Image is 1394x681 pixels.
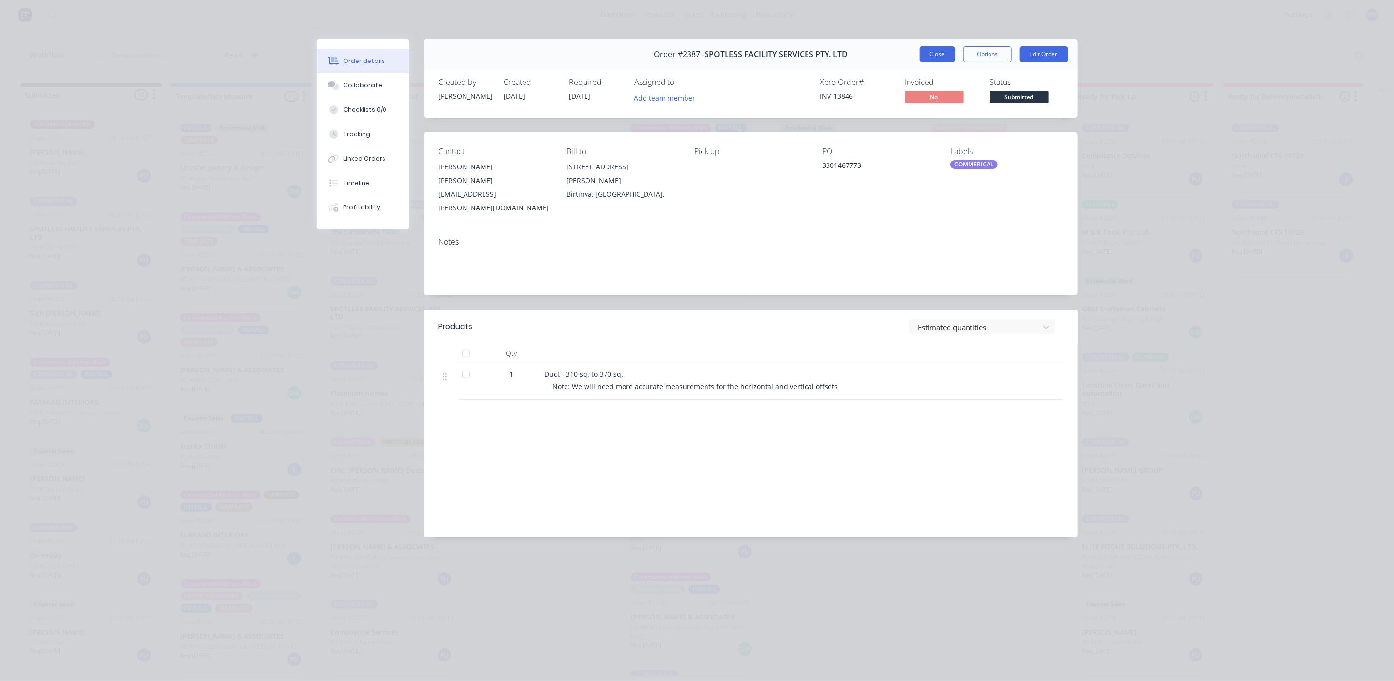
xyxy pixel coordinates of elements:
div: Labels [950,147,1063,156]
div: Pick up [694,147,807,156]
button: Add team member [635,91,701,104]
button: Linked Orders [317,146,409,171]
div: Xero Order # [820,78,893,87]
div: Tracking [343,130,370,139]
span: SPOTLESS FACILITY SERVICES PTY. LTD [705,50,848,59]
div: Birtinya, [GEOGRAPHIC_DATA], [566,187,679,201]
div: [PERSON_NAME] [439,160,551,174]
div: Order details [343,57,385,65]
button: Edit Order [1020,46,1068,62]
div: Status [990,78,1063,87]
button: Timeline [317,171,409,195]
div: COMMERICAL [950,160,998,169]
div: [PERSON_NAME][EMAIL_ADDRESS][PERSON_NAME][DOMAIN_NAME] [439,174,551,215]
button: Submitted [990,91,1049,105]
span: Note: We will need more accurate measurements for the horizontal and vertical offsets [553,382,838,391]
div: Qty [483,344,541,363]
button: Order details [317,49,409,73]
div: [PERSON_NAME] [439,91,492,101]
button: Tracking [317,122,409,146]
div: [PERSON_NAME][PERSON_NAME][EMAIL_ADDRESS][PERSON_NAME][DOMAIN_NAME] [439,160,551,215]
div: Assigned to [635,78,732,87]
div: Notes [439,237,1063,247]
div: Profitability [343,203,380,212]
div: Checklists 0/0 [343,105,386,114]
span: [DATE] [569,91,591,101]
button: Options [963,46,1012,62]
div: Created [504,78,558,87]
div: Collaborate [343,81,382,90]
span: [DATE] [504,91,525,101]
span: No [905,91,964,103]
span: Duct - 310 sq. to 370 sq. [545,370,624,379]
div: Timeline [343,179,369,187]
div: [STREET_ADDRESS][PERSON_NAME]Birtinya, [GEOGRAPHIC_DATA], [566,160,679,201]
div: Created by [439,78,492,87]
button: Add team member [629,91,701,104]
button: Checklists 0/0 [317,98,409,122]
div: Required [569,78,623,87]
div: INV-13846 [820,91,893,101]
div: 3301467773 [823,160,935,174]
div: Bill to [566,147,679,156]
div: Contact [439,147,551,156]
div: Products [439,321,473,332]
span: Order #2387 - [654,50,705,59]
div: Invoiced [905,78,978,87]
span: Submitted [990,91,1049,103]
div: Linked Orders [343,154,385,163]
button: Profitability [317,195,409,220]
button: Collaborate [317,73,409,98]
div: [STREET_ADDRESS][PERSON_NAME] [566,160,679,187]
div: PO [823,147,935,156]
span: 1 [510,369,514,379]
button: Close [920,46,955,62]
